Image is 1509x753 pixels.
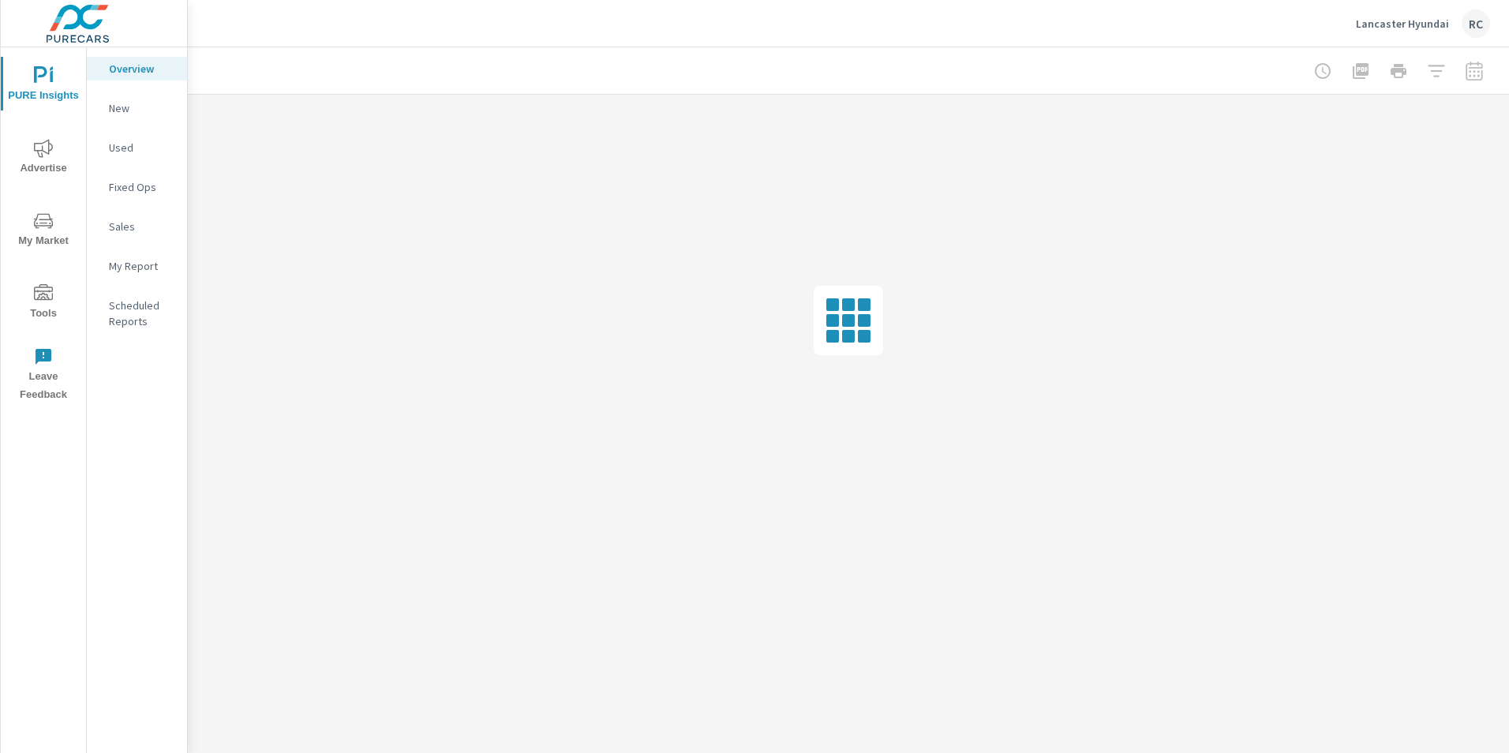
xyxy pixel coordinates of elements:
p: Fixed Ops [109,179,174,195]
span: PURE Insights [6,66,81,105]
p: My Report [109,258,174,274]
p: Overview [109,61,174,77]
div: Scheduled Reports [87,294,187,333]
span: Advertise [6,139,81,178]
div: RC [1462,9,1490,38]
p: Lancaster Hyundai [1356,17,1449,31]
span: Tools [6,284,81,323]
div: nav menu [1,47,86,410]
p: Sales [109,219,174,234]
div: My Report [87,254,187,278]
p: Used [109,140,174,155]
div: Fixed Ops [87,175,187,199]
p: New [109,100,174,116]
span: My Market [6,212,81,250]
div: Overview [87,57,187,81]
p: Scheduled Reports [109,298,174,329]
div: Sales [87,215,187,238]
span: Leave Feedback [6,347,81,404]
div: Used [87,136,187,159]
div: New [87,96,187,120]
